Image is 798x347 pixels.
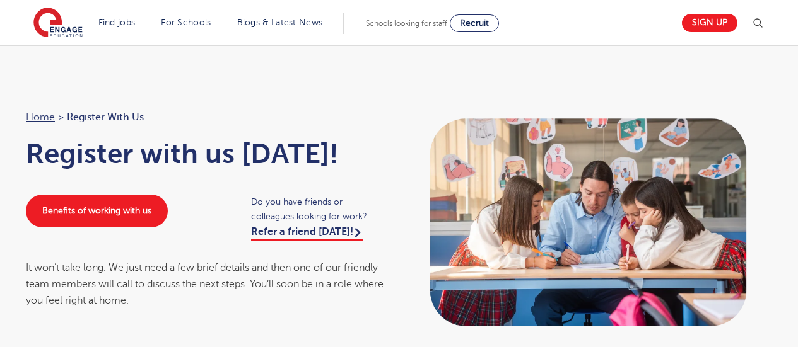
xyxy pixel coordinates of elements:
[450,14,499,32] a: Recruit
[26,259,387,309] div: It won’t take long. We just need a few brief details and then one of our friendly team members wi...
[26,138,387,169] h1: Register with us [DATE]!
[58,111,64,123] span: >
[251,226,363,241] a: Refer a friend [DATE]!
[251,195,387,224] span: Do you have friends or colleagues looking for work?
[460,18,489,28] span: Recruit
[237,18,323,27] a: Blogs & Latest News
[26,109,387,125] nav: breadcrumb
[33,8,83,39] img: Engage Education
[98,18,136,27] a: Find jobs
[67,109,144,125] span: Register with us
[682,14,737,32] a: Sign up
[161,18,211,27] a: For Schools
[26,195,168,227] a: Benefits of working with us
[366,19,447,28] span: Schools looking for staff
[26,111,55,123] a: Home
